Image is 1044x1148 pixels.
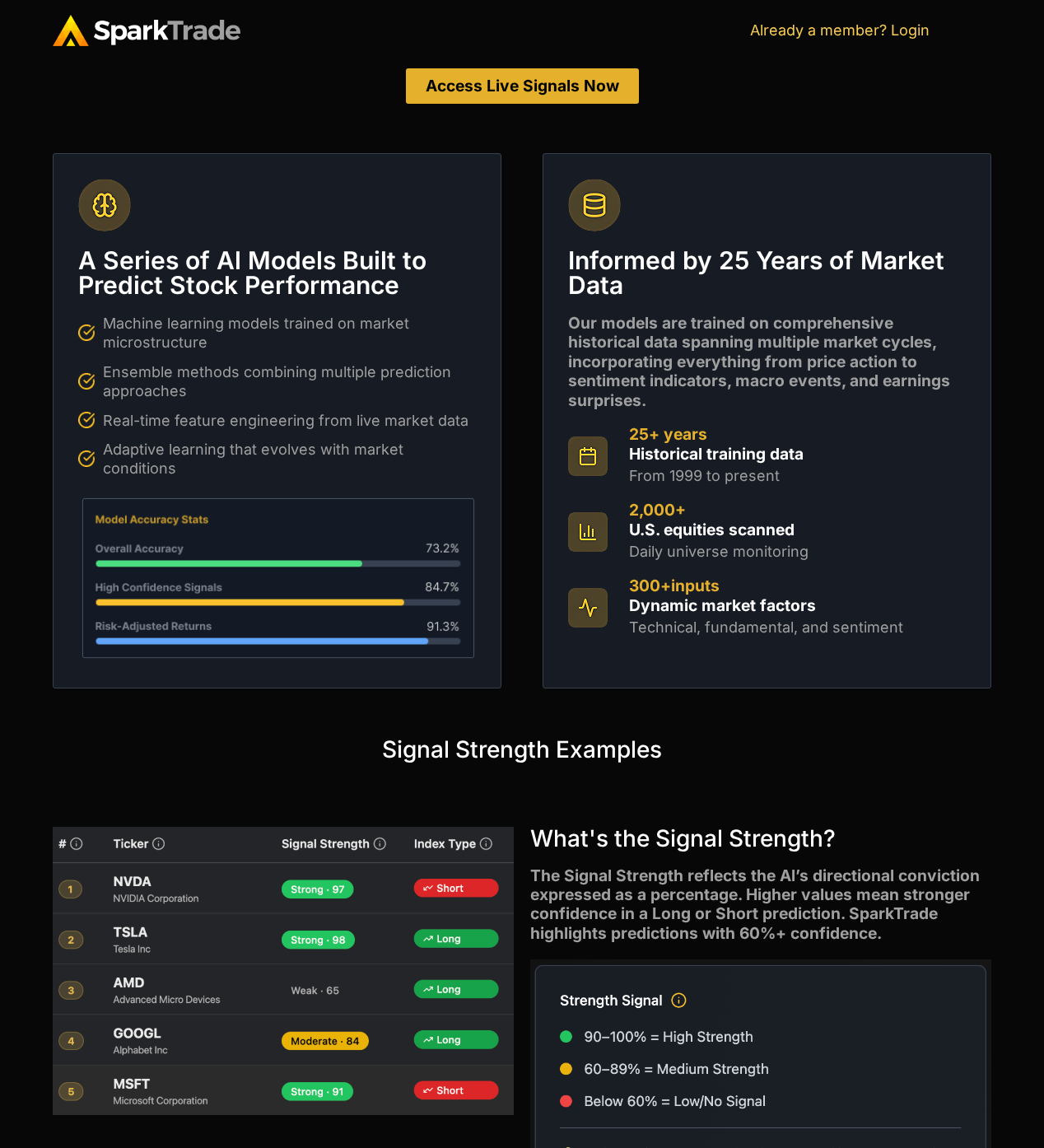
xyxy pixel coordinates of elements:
[629,466,966,485] p: From 1999 to present
[99,411,468,430] span: Real-time feature engineering from live market data
[629,578,966,594] h2: 300+inputs
[750,21,930,39] a: Already a member? Login
[568,314,966,410] p: Our models are trained on comprehensive historical data spanning multiple market cycles, incorpor...
[629,427,966,442] h2: 25+ years
[530,866,991,944] p: The Signal Strength reflects the Al’s directional conviction expressed as a percentage. Higher va...
[629,598,966,614] h2: Dynamic market factors
[530,827,991,850] h3: What's the Signal Strength?
[629,502,966,518] h2: 2,000+
[406,68,639,104] a: Access Live Signals Now
[99,314,476,352] span: Machine learning models trained on market microstructure
[426,78,619,94] span: Access Live Signals Now
[629,618,966,637] p: Technical, fundamental, and sentiment
[53,738,991,761] h3: Signal Strength Examples
[78,248,476,297] h3: A Series of Al Models Built to Predict Stock Performance
[99,440,476,478] span: Adaptive learning that evolves with market conditions
[568,248,966,297] h3: Informed by 25 Years of Market Data
[629,522,966,538] h2: U.S. equities scanned
[629,446,966,462] h2: Historical training data
[629,542,966,561] p: Daily universe monitoring
[99,362,476,401] span: Ensemble methods combining multiple prediction approaches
